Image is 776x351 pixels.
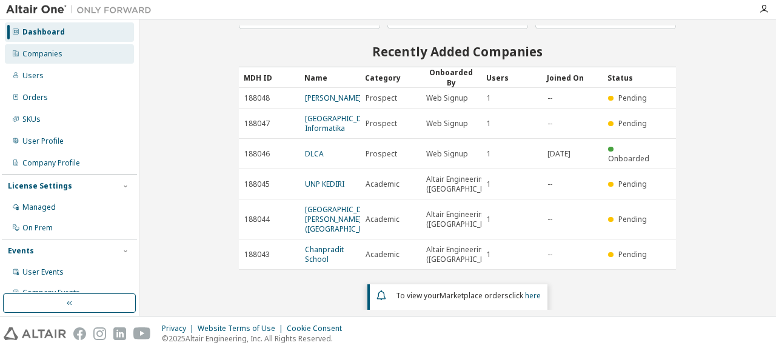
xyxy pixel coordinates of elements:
span: Pending [618,179,647,189]
span: -- [547,93,552,103]
span: 188045 [244,179,270,189]
div: Users [486,68,537,87]
div: Company Profile [22,158,80,168]
h2: Recently Added Companies [239,44,676,59]
a: DLCA [305,149,324,159]
span: Academic [366,215,400,224]
div: Companies [22,49,62,59]
span: Pending [618,249,647,259]
div: Category [365,68,416,87]
span: 188043 [244,250,270,259]
span: 188046 [244,149,270,159]
div: MDH ID [244,68,295,87]
span: 1 [487,215,491,224]
div: Users [22,71,44,81]
span: Prospect [366,149,397,159]
span: Altair Engineering ([GEOGRAPHIC_DATA]) [426,210,503,229]
div: User Profile [22,136,64,146]
div: Name [304,68,355,87]
img: youtube.svg [133,327,151,340]
div: Onboarded By [426,67,477,88]
span: Pending [618,93,647,103]
span: Academic [366,179,400,189]
img: facebook.svg [73,327,86,340]
span: Altair Engineering ([GEOGRAPHIC_DATA]) [426,245,503,264]
div: Managed [22,202,56,212]
span: 188047 [244,119,270,129]
span: Academic [366,250,400,259]
span: To view your click [396,290,541,301]
span: 1 [487,93,491,103]
div: On Prem [22,223,53,233]
span: 188048 [244,93,270,103]
span: Onboarded [608,153,649,164]
div: Company Events [22,288,80,298]
span: 1 [487,119,491,129]
em: Marketplace orders [440,290,509,301]
img: linkedin.svg [113,327,126,340]
span: [DATE] [547,149,570,159]
p: © 2025 Altair Engineering, Inc. All Rights Reserved. [162,333,349,344]
a: Chanpradit School [305,244,344,264]
div: Privacy [162,324,198,333]
div: Status [607,68,658,87]
img: instagram.svg [93,327,106,340]
img: altair_logo.svg [4,327,66,340]
span: Web Signup [426,149,468,159]
div: Website Terms of Use [198,324,287,333]
a: UNP KEDIRI [305,179,344,189]
img: Altair One [6,4,158,16]
div: Orders [22,93,48,102]
a: [GEOGRAPHIC_DATA][PERSON_NAME] ([GEOGRAPHIC_DATA]) [305,204,382,234]
span: Web Signup [426,119,468,129]
span: 1 [487,250,491,259]
span: Pending [618,214,647,224]
span: 1 [487,179,491,189]
span: -- [547,119,552,129]
div: Events [8,246,34,256]
span: Prospect [366,119,397,129]
span: -- [547,179,552,189]
a: [PERSON_NAME] [305,93,361,103]
a: [GEOGRAPHIC_DATA] Informatika [305,113,378,133]
div: SKUs [22,115,41,124]
span: Prospect [366,93,397,103]
span: Pending [618,118,647,129]
span: 188044 [244,215,270,224]
span: -- [547,215,552,224]
span: Altair Engineering ([GEOGRAPHIC_DATA]) [426,175,503,194]
a: here [525,290,541,301]
div: License Settings [8,181,72,191]
div: Joined On [547,68,598,87]
div: User Events [22,267,64,277]
span: 1 [487,149,491,159]
span: Web Signup [426,93,468,103]
div: Cookie Consent [287,324,349,333]
span: -- [547,250,552,259]
div: Dashboard [22,27,65,37]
